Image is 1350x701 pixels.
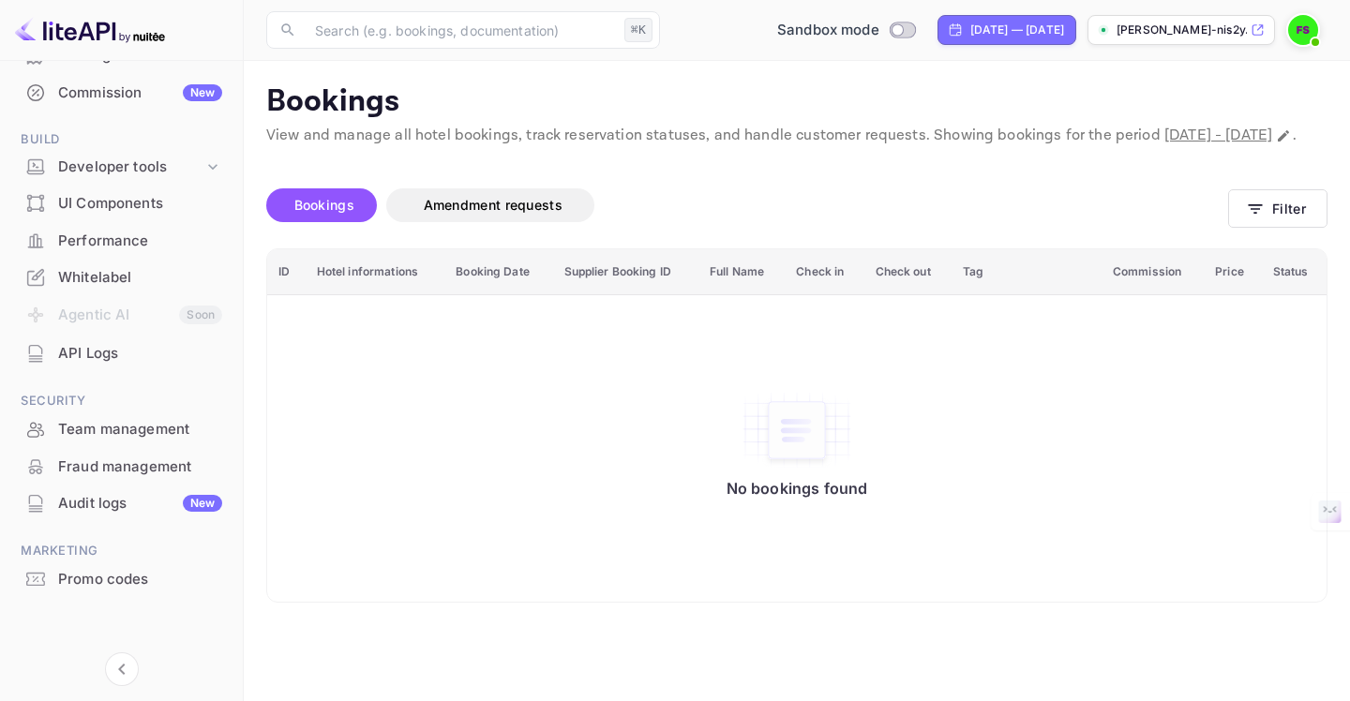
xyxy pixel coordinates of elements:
a: Audit logsNew [11,485,232,520]
span: Sandbox mode [777,20,879,41]
th: Commission [1102,249,1204,295]
img: LiteAPI logo [15,15,165,45]
button: Change date range [1274,127,1293,145]
p: No bookings found [727,479,868,498]
div: CommissionNew [11,75,232,112]
span: Bookings [294,197,354,213]
div: Audit logsNew [11,485,232,522]
p: [PERSON_NAME]-nis2y.nui... [1117,22,1247,38]
div: Team management [58,419,222,440]
a: Performance [11,223,232,258]
img: No bookings found [741,391,853,470]
a: Team management [11,411,232,446]
th: Check in [785,249,863,295]
div: Performance [58,231,222,252]
div: Whitelabel [58,267,222,289]
input: Search (e.g. bookings, documentation) [304,11,617,49]
div: New [183,84,222,101]
div: Promo codes [58,569,222,590]
a: Fraud management [11,449,232,484]
span: Build [11,129,232,150]
a: Whitelabel [11,260,232,294]
div: Whitelabel [11,260,232,296]
button: Collapse navigation [105,652,139,686]
div: account-settings tabs [266,188,1228,222]
div: Team management [11,411,232,448]
div: Audit logs [58,493,222,515]
a: UI Components [11,186,232,220]
div: UI Components [58,193,222,215]
div: Developer tools [11,151,232,184]
div: Promo codes [11,561,232,598]
button: Filter [1228,189,1327,228]
span: [DATE] - [DATE] [1164,126,1272,145]
div: Performance [11,223,232,260]
div: New [183,495,222,512]
a: CommissionNew [11,75,232,110]
span: Amendment requests [424,197,562,213]
span: Marketing [11,541,232,561]
div: API Logs [58,343,222,365]
th: Tag [952,249,1102,295]
table: booking table [267,249,1327,602]
th: Booking Date [444,249,552,295]
th: Status [1262,249,1327,295]
th: ID [267,249,306,295]
a: Earnings [11,37,232,72]
div: ⌘K [624,18,652,42]
p: View and manage all hotel bookings, track reservation statuses, and handle customer requests. Sho... [266,125,1327,147]
th: Supplier Booking ID [553,249,699,295]
span: Security [11,391,232,411]
th: Full Name [698,249,785,295]
div: Switch to Production mode [770,20,922,41]
a: API Logs [11,336,232,370]
div: Fraud management [11,449,232,485]
div: [DATE] — [DATE] [970,22,1064,38]
div: Commission [58,82,222,104]
div: Fraud management [58,456,222,478]
div: Developer tools [58,157,203,178]
div: API Logs [11,336,232,372]
div: UI Components [11,186,232,222]
th: Price [1204,249,1261,295]
p: Bookings [266,83,1327,121]
a: Promo codes [11,561,232,596]
th: Hotel informations [306,249,445,295]
img: Frank Sieben [1288,15,1318,45]
th: Check out [864,249,952,295]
